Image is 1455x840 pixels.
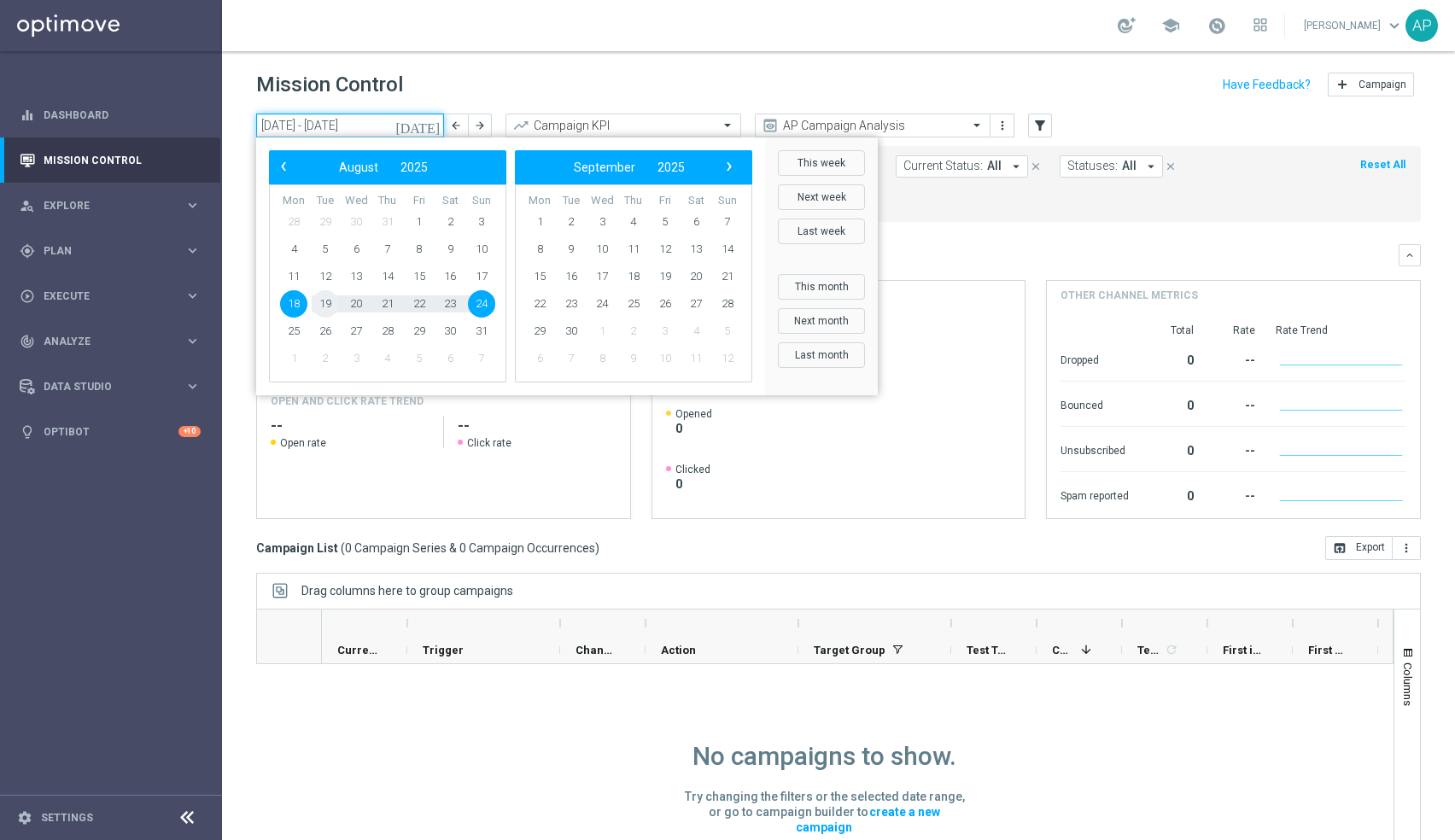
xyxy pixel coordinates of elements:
span: Action [661,644,696,656]
span: September [574,160,635,174]
h2: -- [271,416,429,436]
div: AP [1405,9,1438,42]
span: Columns [1401,662,1415,706]
button: arrow_back [444,114,468,137]
span: 20 [682,263,710,290]
span: 3 [342,345,370,372]
span: 7 [714,208,741,236]
button: lightbulb Optibot +10 [19,425,202,439]
span: 6 [342,236,370,263]
div: -- [1214,390,1255,417]
button: Statuses: All arrow_drop_down [1060,155,1163,178]
div: -- [1214,435,1255,463]
span: 5 [652,208,679,236]
button: Current Status: All arrow_drop_down [896,155,1028,178]
span: 16 [436,263,464,290]
span: Plan [44,246,184,256]
button: Reset All [1359,155,1407,174]
span: 1 [588,318,616,345]
span: 9 [436,236,464,263]
i: add [1335,78,1349,91]
th: weekday [556,194,587,208]
span: 9 [620,345,647,372]
span: Test Type [967,644,1008,656]
button: close [1028,157,1043,176]
a: Optibot [44,409,178,454]
h4: OPEN AND CLICK RATE TREND [271,394,424,409]
button: This month [778,274,865,300]
span: Current Status [337,644,378,656]
span: 4 [620,208,647,236]
span: 15 [406,263,433,290]
i: [DATE] [395,118,441,133]
span: 26 [652,290,679,318]
th: weekday [711,194,743,208]
span: ) [595,540,599,556]
span: 13 [342,263,370,290]
div: Optibot [20,409,201,454]
span: 10 [588,236,616,263]
th: weekday [465,194,497,208]
span: Clicked [675,463,710,476]
span: 4 [682,318,710,345]
span: Execute [44,291,184,301]
span: 5 [714,318,741,345]
span: 22 [406,290,433,318]
div: Row Groups [301,584,513,598]
a: create a new campaign [796,802,940,837]
button: 2025 [389,156,439,178]
span: Statuses: [1067,159,1118,173]
button: keyboard_arrow_down [1399,244,1421,266]
div: Spam reported [1061,481,1129,508]
div: 0 [1149,390,1194,417]
h1: No campaigns to show. [692,741,956,772]
span: 29 [406,318,433,345]
a: Dashboard [44,92,201,137]
span: 18 [620,263,647,290]
div: -- [1214,481,1255,508]
span: ‹ [272,155,295,178]
span: 28 [374,318,401,345]
span: 5 [312,236,339,263]
i: track_changes [20,334,35,349]
span: 24 [468,290,495,318]
span: 28 [280,208,307,236]
span: Current Status: [903,159,983,173]
span: 8 [406,236,433,263]
h3: Campaign List [256,540,599,556]
span: Calculate column [1162,640,1178,659]
span: Data Studio [44,382,184,392]
button: Data Studio keyboard_arrow_right [19,380,202,394]
i: person_search [20,198,35,213]
th: weekday [372,194,404,208]
button: Next week [778,184,865,210]
div: equalizer Dashboard [19,108,202,122]
span: 2 [620,318,647,345]
span: 25 [280,318,307,345]
ng-select: AP Campaign Analysis [755,114,990,137]
div: Execute [20,289,184,304]
div: Rate Trend [1276,324,1406,337]
div: Rate [1214,324,1255,337]
button: This week [778,150,865,176]
th: weekday [403,194,435,208]
div: Mission Control [20,137,201,183]
span: 24 [588,290,616,318]
span: Target Group [814,644,885,656]
span: 17 [468,263,495,290]
button: track_changes Analyze keyboard_arrow_right [19,335,202,348]
span: 13 [682,236,710,263]
th: weekday [278,194,310,208]
i: gps_fixed [20,243,35,259]
h2: -- [458,416,616,436]
a: [PERSON_NAME]keyboard_arrow_down [1302,13,1405,38]
div: Total [1149,324,1194,337]
span: 19 [312,290,339,318]
span: 2025 [657,160,685,174]
div: play_circle_outline Execute keyboard_arrow_right [19,289,202,303]
i: keyboard_arrow_right [184,242,201,259]
button: close [1163,157,1178,176]
span: 3 [652,318,679,345]
span: August [339,160,378,174]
